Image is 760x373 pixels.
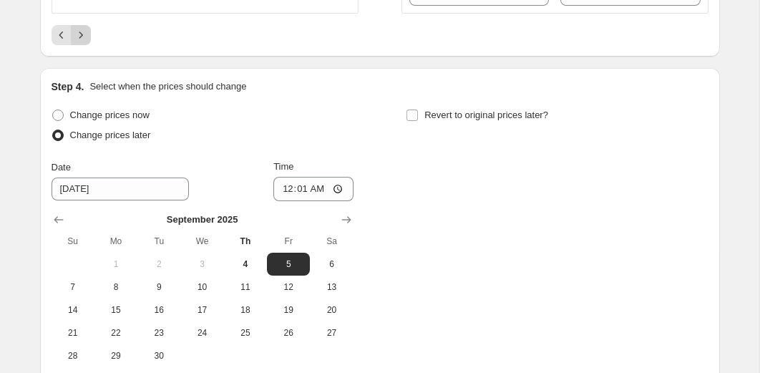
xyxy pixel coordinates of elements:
button: Monday September 15 2025 [94,299,137,321]
button: Friday September 26 2025 [267,321,310,344]
span: 26 [273,327,304,339]
button: Friday September 19 2025 [267,299,310,321]
button: Thursday September 18 2025 [224,299,267,321]
th: Tuesday [137,230,180,253]
button: Today Thursday September 4 2025 [224,253,267,276]
th: Friday [267,230,310,253]
button: Show previous month, August 2025 [49,210,69,230]
span: Su [57,236,89,247]
span: Th [230,236,261,247]
span: Revert to original prices later? [424,110,548,120]
span: 5 [273,258,304,270]
button: Friday September 12 2025 [267,276,310,299]
span: 17 [186,304,218,316]
span: Sa [316,236,347,247]
button: Friday September 5 2025 [267,253,310,276]
span: 19 [273,304,304,316]
span: Mo [100,236,132,247]
span: 16 [143,304,175,316]
span: 6 [316,258,347,270]
button: Previous [52,25,72,45]
span: 25 [230,327,261,339]
button: Monday September 1 2025 [94,253,137,276]
button: Sunday September 28 2025 [52,344,94,367]
button: Wednesday September 17 2025 [180,299,223,321]
button: Saturday September 13 2025 [310,276,353,299]
span: 23 [143,327,175,339]
th: Sunday [52,230,94,253]
span: Time [273,161,293,172]
span: 4 [230,258,261,270]
span: 14 [57,304,89,316]
span: 20 [316,304,347,316]
button: Tuesday September 2 2025 [137,253,180,276]
th: Saturday [310,230,353,253]
span: 21 [57,327,89,339]
span: 15 [100,304,132,316]
button: Monday September 8 2025 [94,276,137,299]
span: We [186,236,218,247]
button: Wednesday September 24 2025 [180,321,223,344]
span: 18 [230,304,261,316]
span: Fr [273,236,304,247]
span: 3 [186,258,218,270]
span: 27 [316,327,347,339]
th: Wednesday [180,230,223,253]
span: 10 [186,281,218,293]
span: Date [52,162,71,173]
button: Wednesday September 10 2025 [180,276,223,299]
button: Saturday September 6 2025 [310,253,353,276]
button: Thursday September 11 2025 [224,276,267,299]
span: 22 [100,327,132,339]
h2: Step 4. [52,79,84,94]
span: 12 [273,281,304,293]
button: Sunday September 14 2025 [52,299,94,321]
button: Next [71,25,91,45]
button: Sunday September 21 2025 [52,321,94,344]
span: 9 [143,281,175,293]
span: Tu [143,236,175,247]
span: 13 [316,281,347,293]
input: 12:00 [273,177,354,201]
span: 8 [100,281,132,293]
button: Sunday September 7 2025 [52,276,94,299]
span: Change prices now [70,110,150,120]
span: Change prices later [70,130,151,140]
span: 7 [57,281,89,293]
span: 24 [186,327,218,339]
button: Show next month, October 2025 [336,210,356,230]
nav: Pagination [52,25,91,45]
button: Saturday September 27 2025 [310,321,353,344]
button: Thursday September 25 2025 [224,321,267,344]
span: 28 [57,350,89,362]
button: Monday September 22 2025 [94,321,137,344]
button: Tuesday September 16 2025 [137,299,180,321]
th: Thursday [224,230,267,253]
button: Tuesday September 30 2025 [137,344,180,367]
span: 1 [100,258,132,270]
p: Select when the prices should change [89,79,246,94]
th: Monday [94,230,137,253]
button: Monday September 29 2025 [94,344,137,367]
span: 30 [143,350,175,362]
button: Saturday September 20 2025 [310,299,353,321]
span: 11 [230,281,261,293]
input: 9/4/2025 [52,178,189,200]
button: Tuesday September 9 2025 [137,276,180,299]
span: 2 [143,258,175,270]
span: 29 [100,350,132,362]
button: Tuesday September 23 2025 [137,321,180,344]
button: Wednesday September 3 2025 [180,253,223,276]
